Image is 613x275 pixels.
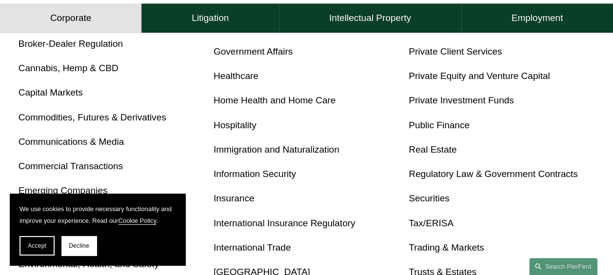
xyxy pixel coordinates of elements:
a: International Insurance Regulatory [214,218,355,228]
h4: Intellectual Property [329,13,411,24]
a: Private Investment Funds [409,95,514,105]
a: Capital Markets [19,87,83,98]
button: Accept [20,236,55,255]
a: Healthcare [214,71,258,81]
a: Cannabis, Hemp & CBD [19,63,119,73]
a: Securities [409,193,449,203]
a: Home Health and Home Care [214,95,336,105]
h4: Employment [512,13,563,24]
span: Decline [69,242,89,249]
span: Accept [28,242,46,249]
a: Public Finance [409,120,470,130]
a: Regulatory Law & Government Contracts [409,169,577,179]
a: Commercial Transactions [19,161,123,171]
section: Cookie banner [10,194,185,265]
a: Cookie Policy [119,217,157,224]
p: We use cookies to provide necessary functionality and improve your experience. Read our . [20,203,176,226]
button: Decline [61,236,97,255]
a: Search this site [529,258,597,275]
h4: Corporate [50,13,92,24]
a: Real Estate [409,144,456,155]
a: Hospitality [214,120,257,130]
a: Communications & Media [19,137,124,147]
a: Tax/ERISA [409,218,454,228]
a: Government Affairs [214,46,293,57]
a: Private Equity and Venture Capital [409,71,550,81]
a: Broker-Dealer Regulation [19,39,123,49]
a: Information Security [214,169,296,179]
a: International Trade [214,242,291,253]
a: Insurance [214,193,254,203]
h4: Litigation [192,13,229,24]
a: Trading & Markets [409,242,484,253]
a: Private Client Services [409,46,502,57]
a: Emerging Companies [19,185,108,196]
a: Commodities, Futures & Derivatives [19,112,166,122]
a: Immigration and Naturalization [214,144,339,155]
